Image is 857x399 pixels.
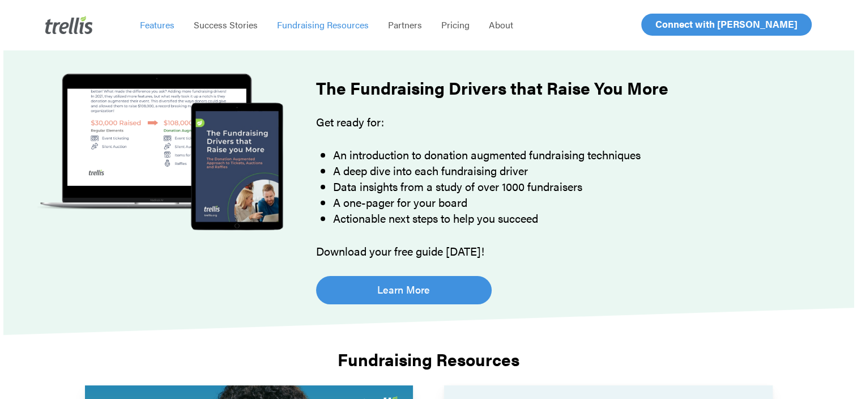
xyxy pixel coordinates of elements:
[140,18,174,31] span: Features
[130,19,184,31] a: Features
[316,243,781,259] p: Download your free guide [DATE]!
[333,210,781,226] li: Actionable next steps to help you succeed
[194,18,258,31] span: Success Stories
[316,75,668,100] strong: The Fundraising Drivers that Raise You More
[20,64,301,240] img: The Fundraising Drivers that Raise You More Guide Cover
[479,19,523,31] a: About
[316,276,492,304] a: Learn More
[378,19,432,31] a: Partners
[277,18,369,31] span: Fundraising Resources
[333,163,781,179] li: A deep dive into each fundraising driver
[333,179,781,194] li: Data insights from a study of over 1000 fundraisers
[267,19,378,31] a: Fundraising Resources
[432,19,479,31] a: Pricing
[338,347,519,371] strong: Fundraising Resources
[441,18,470,31] span: Pricing
[377,282,430,298] span: Learn More
[333,194,781,210] li: A one-pager for your board
[489,18,513,31] span: About
[641,14,812,36] a: Connect with [PERSON_NAME]
[316,114,781,147] p: Get ready for:
[184,19,267,31] a: Success Stories
[388,18,422,31] span: Partners
[655,17,798,31] span: Connect with [PERSON_NAME]
[333,147,781,163] li: An introduction to donation augmented fundraising techniques
[45,16,93,34] img: Trellis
